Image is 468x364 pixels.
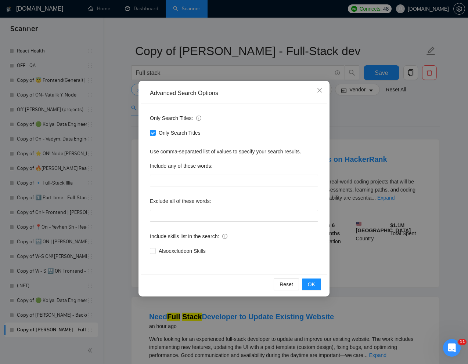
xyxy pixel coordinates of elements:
[222,234,227,239] span: info-circle
[196,116,201,121] span: info-circle
[150,232,227,240] span: Include skills list in the search:
[458,339,467,345] span: 11
[443,339,461,357] iframe: Intercom live chat
[280,280,293,288] span: Reset
[274,279,299,290] button: Reset
[150,195,211,207] label: Exclude all of these words:
[302,279,321,290] button: OK
[156,129,204,137] span: Only Search Titles
[310,81,330,101] button: Close
[150,114,201,122] span: Only Search Titles:
[156,247,209,255] span: Also exclude on Skills
[308,280,315,288] span: OK
[150,89,318,97] div: Advanced Search Options
[150,148,318,156] div: Use comma-separated list of values to specify your search results.
[317,87,323,93] span: close
[150,160,212,172] label: Include any of these words:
